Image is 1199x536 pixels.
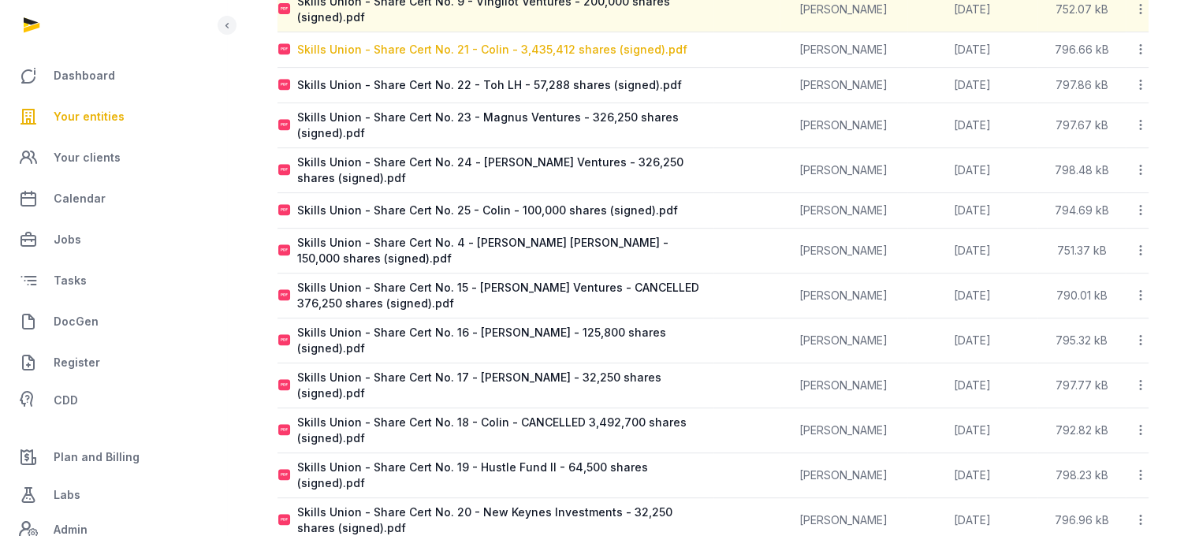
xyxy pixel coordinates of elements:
[1037,229,1126,274] td: 751.37 kB
[278,424,291,437] img: pdf.svg
[278,3,291,16] img: pdf.svg
[780,453,907,498] td: [PERSON_NAME]
[54,312,99,331] span: DocGen
[278,164,291,177] img: pdf.svg
[780,193,907,229] td: [PERSON_NAME]
[297,325,713,356] div: Skills Union - Share Cert No. 16 - [PERSON_NAME] - 125,800 shares (signed).pdf
[278,514,291,527] img: pdf.svg
[13,385,214,416] a: CDD
[780,103,907,148] td: [PERSON_NAME]
[1037,148,1126,193] td: 798.48 kB
[13,180,214,218] a: Calendar
[13,344,214,382] a: Register
[54,148,121,167] span: Your clients
[13,303,214,341] a: DocGen
[780,68,907,103] td: [PERSON_NAME]
[54,448,140,467] span: Plan and Billing
[780,229,907,274] td: [PERSON_NAME]
[13,139,214,177] a: Your clients
[780,148,907,193] td: [PERSON_NAME]
[278,289,291,302] img: pdf.svg
[954,333,991,347] span: [DATE]
[297,504,713,536] div: Skills Union - Share Cert No. 20 - New Keynes Investments - 32,250 shares (signed).pdf
[780,274,907,318] td: [PERSON_NAME]
[278,79,291,91] img: pdf.svg
[278,469,291,482] img: pdf.svg
[1037,103,1126,148] td: 797.67 kB
[278,334,291,347] img: pdf.svg
[13,262,214,300] a: Tasks
[297,280,713,311] div: Skills Union - Share Cert No. 15 - [PERSON_NAME] Ventures - CANCELLED 376,250 shares (signed).pdf
[780,32,907,68] td: [PERSON_NAME]
[278,204,291,217] img: pdf.svg
[1037,318,1126,363] td: 795.32 kB
[297,235,713,266] div: Skills Union - Share Cert No. 4 - [PERSON_NAME] [PERSON_NAME] - 150,000 shares (signed).pdf
[1037,68,1126,103] td: 797.86 kB
[297,370,713,401] div: Skills Union - Share Cert No. 17 - [PERSON_NAME] - 32,250 shares (signed).pdf
[297,42,687,58] div: Skills Union - Share Cert No. 21 - Colin - 3,435,412 shares (signed).pdf
[54,107,125,126] span: Your entities
[278,379,291,392] img: pdf.svg
[54,486,80,504] span: Labs
[13,57,214,95] a: Dashboard
[780,363,907,408] td: [PERSON_NAME]
[54,353,100,372] span: Register
[1037,408,1126,453] td: 792.82 kB
[954,163,991,177] span: [DATE]
[297,415,713,446] div: Skills Union - Share Cert No. 18 - Colin - CANCELLED 3,492,700 shares (signed).pdf
[954,244,991,257] span: [DATE]
[780,408,907,453] td: [PERSON_NAME]
[13,98,214,136] a: Your entities
[297,110,713,141] div: Skills Union - Share Cert No. 23 - Magnus Ventures - 326,250 shares (signed).pdf
[1037,32,1126,68] td: 796.66 kB
[278,119,291,132] img: pdf.svg
[54,271,87,290] span: Tasks
[954,423,991,437] span: [DATE]
[278,244,291,257] img: pdf.svg
[13,438,214,476] a: Plan and Billing
[954,203,991,217] span: [DATE]
[1037,453,1126,498] td: 798.23 kB
[954,378,991,392] span: [DATE]
[54,391,78,410] span: CDD
[954,2,991,16] span: [DATE]
[54,66,115,85] span: Dashboard
[297,154,713,186] div: Skills Union - Share Cert No. 24 - [PERSON_NAME] Ventures - 326,250 shares (signed).pdf
[54,189,106,208] span: Calendar
[954,43,991,56] span: [DATE]
[278,43,291,56] img: pdf.svg
[54,230,81,249] span: Jobs
[1037,193,1126,229] td: 794.69 kB
[954,118,991,132] span: [DATE]
[780,318,907,363] td: [PERSON_NAME]
[954,468,991,482] span: [DATE]
[297,203,678,218] div: Skills Union - Share Cert No. 25 - Colin - 100,000 shares (signed).pdf
[1037,274,1126,318] td: 790.01 kB
[954,513,991,527] span: [DATE]
[13,221,214,259] a: Jobs
[1037,363,1126,408] td: 797.77 kB
[954,288,991,302] span: [DATE]
[13,476,214,514] a: Labs
[297,77,682,93] div: Skills Union - Share Cert No. 22 - Toh LH - 57,288 shares (signed).pdf
[954,78,991,91] span: [DATE]
[297,460,713,491] div: Skills Union - Share Cert No. 19 - Hustle Fund II - 64,500 shares (signed).pdf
